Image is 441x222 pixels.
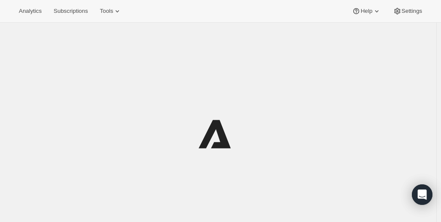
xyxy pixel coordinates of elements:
button: Tools [95,5,127,17]
span: Subscriptions [54,8,88,15]
button: Analytics [14,5,47,17]
span: Analytics [19,8,42,15]
button: Help [347,5,386,17]
button: Subscriptions [48,5,93,17]
button: Settings [388,5,427,17]
span: Help [361,8,372,15]
div: Open Intercom Messenger [412,184,432,205]
span: Tools [100,8,113,15]
span: Settings [402,8,422,15]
